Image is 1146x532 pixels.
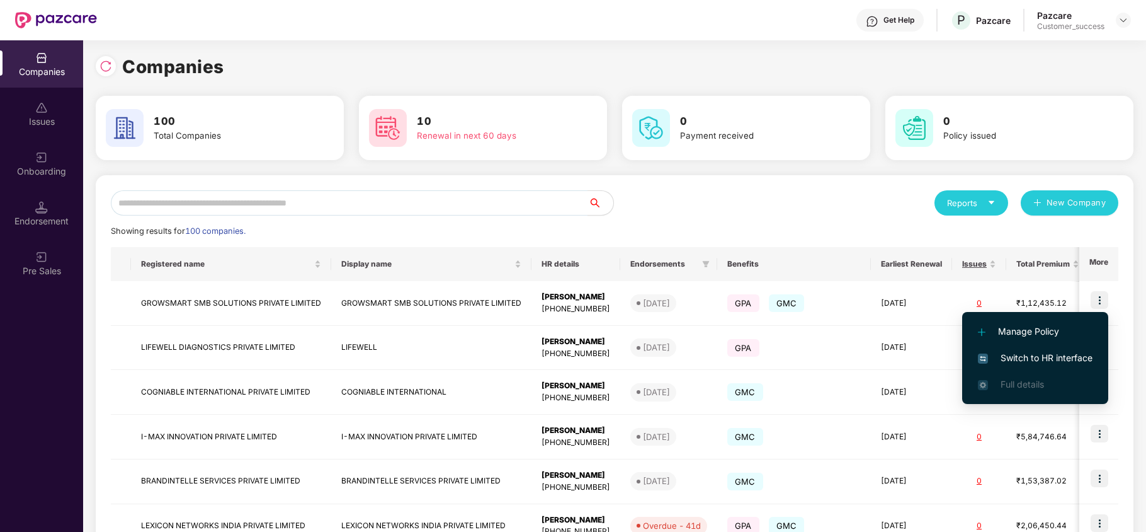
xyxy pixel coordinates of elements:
[883,15,914,25] div: Get Help
[976,14,1011,26] div: Pazcare
[1037,9,1104,21] div: Pazcare
[1079,247,1118,281] th: More
[35,151,48,164] img: svg+xml;base64,PHN2ZyB3aWR0aD0iMjAiIGhlaWdodD0iMjAiIHZpZXdCb3g9IjAgMCAyMCAyMCIgZmlsbD0ibm9uZSIgeG...
[943,113,1092,130] h3: 0
[866,15,878,28] img: svg+xml;base64,PHN2ZyBpZD0iSGVscC0zMngzMiIgeG1sbnM9Imh0dHA6Ly93d3cudzMub3JnLzIwMDAvc3ZnIiB3aWR0aD...
[962,298,996,309] div: 0
[643,475,670,487] div: [DATE]
[871,460,952,504] td: [DATE]
[871,247,952,281] th: Earliest Renewal
[1033,199,1041,209] span: plus
[978,354,988,364] img: svg+xml;base64,PHN2ZyB4bWxucz0iaHR0cDovL3d3dy53My5vcmcvMjAwMC9zdmciIHdpZHRoPSIxNiIgaGVpZ2h0PSIxNi...
[643,519,701,532] div: Overdue - 41d
[417,113,565,130] h3: 10
[106,109,144,147] img: svg+xml;base64,PHN2ZyB4bWxucz0iaHR0cDovL3d3dy53My5vcmcvMjAwMC9zdmciIHdpZHRoPSI2MCIgaGVpZ2h0PSI2MC...
[871,370,952,415] td: [DATE]
[643,386,670,398] div: [DATE]
[131,460,331,504] td: BRANDINTELLE SERVICES PRIVATE LIMITED
[331,247,531,281] th: Display name
[680,129,829,142] div: Payment received
[417,129,565,142] div: Renewal in next 60 days
[542,380,610,392] div: [PERSON_NAME]
[643,431,670,443] div: [DATE]
[542,437,610,449] div: [PHONE_NUMBER]
[987,199,996,207] span: caret-down
[1016,298,1079,309] div: ₹1,12,435.12
[542,348,610,360] div: [PHONE_NUMBER]
[331,281,531,326] td: GROWSMART SMB SOLUTIONS PRIVATE LIMITED
[542,392,610,404] div: [PHONE_NUMBER]
[141,259,312,269] span: Registered name
[131,326,331,371] td: LIFEWELL DIAGNOSTICS PRIVATE LIMITED
[1016,520,1079,532] div: ₹2,06,450.44
[727,428,763,446] span: GMC
[769,294,805,312] span: GMC
[630,259,697,269] span: Endorsements
[871,415,952,460] td: [DATE]
[331,326,531,371] td: LIFEWELL
[111,226,246,236] span: Showing results for
[587,190,614,216] button: search
[978,351,1092,365] span: Switch to HR interface
[1091,425,1108,442] img: icon
[542,470,610,482] div: [PERSON_NAME]
[978,325,1092,338] span: Manage Policy
[131,415,331,460] td: I-MAX INNOVATION PRIVATE LIMITED
[35,251,48,263] img: svg+xml;base64,PHN2ZyB3aWR0aD0iMjAiIGhlaWdodD0iMjAiIHZpZXdCb3g9IjAgMCAyMCAyMCIgZmlsbD0ibm9uZSIgeG...
[643,341,670,354] div: [DATE]
[952,247,1006,281] th: Issues
[947,197,996,209] div: Reports
[341,259,512,269] span: Display name
[1016,431,1079,443] div: ₹5,84,746.64
[727,383,763,401] span: GMC
[643,297,670,309] div: [DATE]
[957,13,965,28] span: P
[702,260,710,268] span: filter
[680,113,829,130] h3: 0
[943,129,1092,142] div: Policy issued
[331,370,531,415] td: COGNIABLE INTERNATIONAL
[185,226,246,236] span: 100 companies.
[717,247,871,281] th: Benefits
[1091,291,1108,309] img: icon
[131,247,331,281] th: Registered name
[962,520,996,532] div: 0
[369,109,407,147] img: svg+xml;base64,PHN2ZyB4bWxucz0iaHR0cDovL3d3dy53My5vcmcvMjAwMC9zdmciIHdpZHRoPSI2MCIgaGVpZ2h0PSI2MC...
[727,339,759,357] span: GPA
[542,482,610,494] div: [PHONE_NUMBER]
[587,198,613,208] span: search
[35,101,48,114] img: svg+xml;base64,PHN2ZyBpZD0iSXNzdWVzX2Rpc2FibGVkIiB4bWxucz0iaHR0cDovL3d3dy53My5vcmcvMjAwMC9zdmciIH...
[1091,514,1108,532] img: icon
[1091,470,1108,487] img: icon
[531,247,620,281] th: HR details
[962,475,996,487] div: 0
[131,281,331,326] td: GROWSMART SMB SOLUTIONS PRIVATE LIMITED
[542,291,610,303] div: [PERSON_NAME]
[542,514,610,526] div: [PERSON_NAME]
[632,109,670,147] img: svg+xml;base64,PHN2ZyB4bWxucz0iaHR0cDovL3d3dy53My5vcmcvMjAwMC9zdmciIHdpZHRoPSI2MCIgaGVpZ2h0PSI2MC...
[35,201,48,214] img: svg+xml;base64,PHN2ZyB3aWR0aD0iMTQuNSIgaGVpZ2h0PSIxNC41IiB2aWV3Qm94PSIwIDAgMTYgMTYiIGZpbGw9Im5vbm...
[1118,15,1128,25] img: svg+xml;base64,PHN2ZyBpZD0iRHJvcGRvd24tMzJ4MzIiIHhtbG5zPSJodHRwOi8vd3d3LnczLm9yZy8yMDAwL3N2ZyIgd2...
[542,425,610,437] div: [PERSON_NAME]
[978,328,985,336] img: svg+xml;base64,PHN2ZyB4bWxucz0iaHR0cDovL3d3dy53My5vcmcvMjAwMC9zdmciIHdpZHRoPSIxMi4yMDEiIGhlaWdodD...
[542,303,610,315] div: [PHONE_NUMBER]
[978,380,988,390] img: svg+xml;base64,PHN2ZyB4bWxucz0iaHR0cDovL3d3dy53My5vcmcvMjAwMC9zdmciIHdpZHRoPSIxNi4zNjMiIGhlaWdodD...
[962,431,996,443] div: 0
[1021,190,1118,216] button: plusNew Company
[1037,21,1104,32] div: Customer_success
[962,259,987,269] span: Issues
[331,415,531,460] td: I-MAX INNOVATION PRIVATE LIMITED
[700,257,712,272] span: filter
[871,326,952,371] td: [DATE]
[122,53,224,81] h1: Companies
[871,281,952,326] td: [DATE]
[1016,259,1070,269] span: Total Premium
[542,336,610,348] div: [PERSON_NAME]
[331,460,531,504] td: BRANDINTELLE SERVICES PRIVATE LIMITED
[15,12,97,28] img: New Pazcare Logo
[727,473,763,490] span: GMC
[1001,379,1044,390] span: Full details
[35,52,48,64] img: svg+xml;base64,PHN2ZyBpZD0iQ29tcGFuaWVzIiB4bWxucz0iaHR0cDovL3d3dy53My5vcmcvMjAwMC9zdmciIHdpZHRoPS...
[131,370,331,415] td: COGNIABLE INTERNATIONAL PRIVATE LIMITED
[1016,475,1079,487] div: ₹1,53,387.02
